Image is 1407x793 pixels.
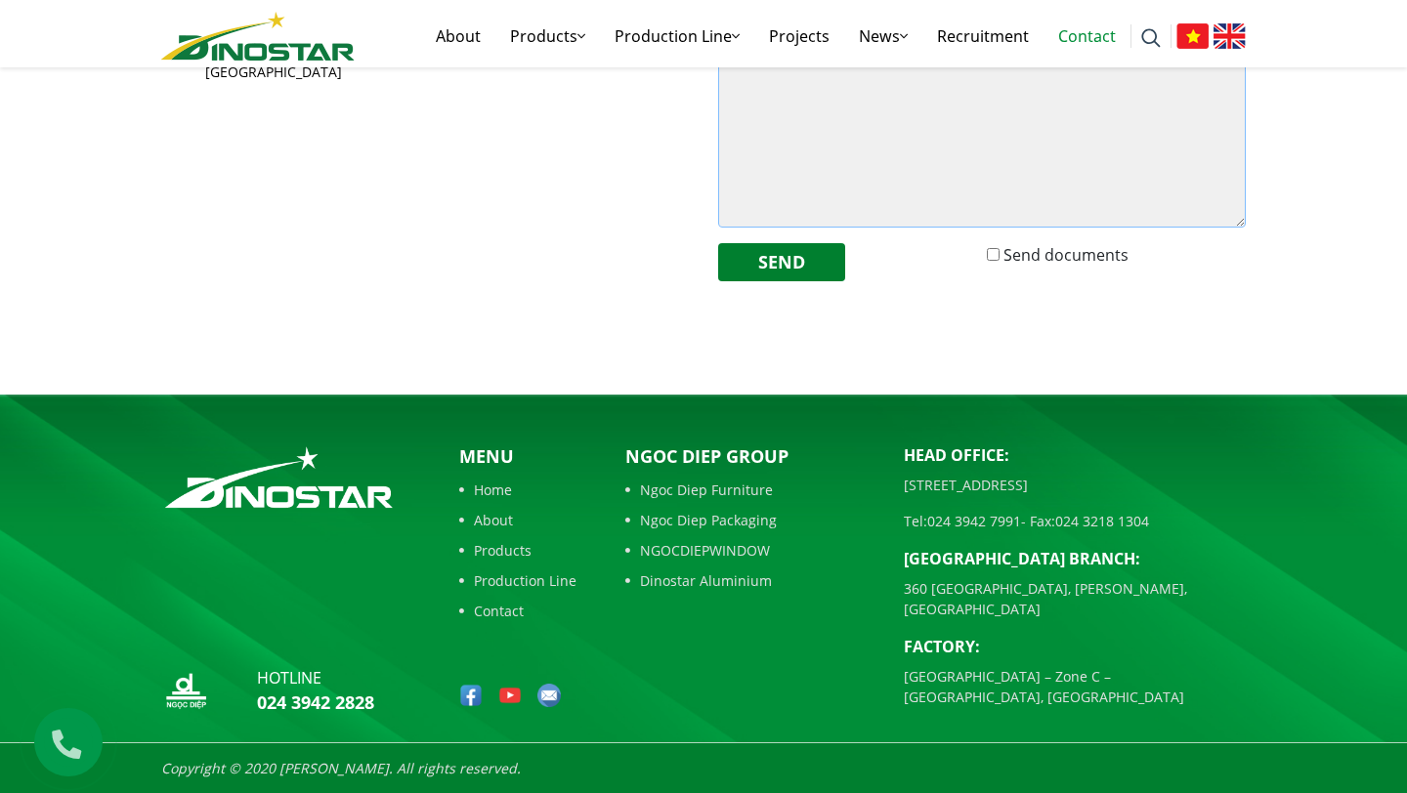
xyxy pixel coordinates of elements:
[421,5,495,67] a: About
[625,570,874,591] a: Dinostar Aluminium
[754,5,844,67] a: Projects
[459,570,576,591] a: Production Line
[459,480,576,500] a: Home
[904,475,1246,495] p: [STREET_ADDRESS]
[844,5,922,67] a: News
[257,690,374,714] a: 024 3942 2828
[1214,23,1246,49] img: English
[161,666,210,715] img: logo_nd_footer
[257,666,374,689] p: hotline
[600,5,754,67] a: Production Line
[718,243,845,281] button: Send
[1055,512,1149,530] a: 024 3218 1304
[904,666,1246,707] p: [GEOGRAPHIC_DATA] – Zone C – [GEOGRAPHIC_DATA], [GEOGRAPHIC_DATA]
[927,512,1021,530] a: 024 3942 7991
[625,540,874,561] a: NGOCDIEPWINDOW
[1003,243,1129,267] label: Send documents
[904,578,1246,619] p: 360 [GEOGRAPHIC_DATA], [PERSON_NAME], [GEOGRAPHIC_DATA]
[459,443,576,470] p: Menu
[459,601,576,621] a: Contact
[1176,23,1209,49] img: Tiếng Việt
[922,5,1044,67] a: Recruitment
[161,759,521,777] i: Copyright © 2020 [PERSON_NAME]. All rights reserved.
[625,510,874,530] a: Ngoc Diep Packaging
[161,443,397,512] img: logo_footer
[1044,5,1130,67] a: Contact
[161,12,355,61] img: logo
[495,5,600,67] a: Products
[625,480,874,500] a: Ngoc Diep Furniture
[625,443,874,470] p: Ngoc Diep Group
[904,547,1246,570] p: [GEOGRAPHIC_DATA] BRANCH:
[904,443,1246,467] p: Head Office:
[459,510,576,530] a: About
[459,540,576,561] a: Products
[1141,28,1161,48] img: search
[904,511,1246,531] p: Tel: - Fax:
[904,635,1246,658] p: Factory:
